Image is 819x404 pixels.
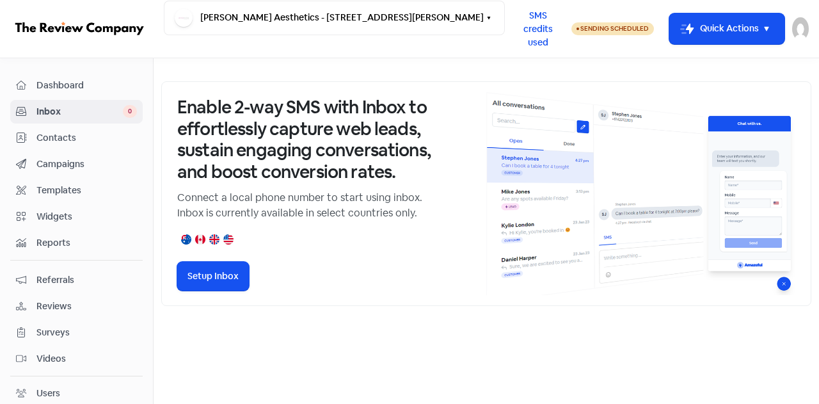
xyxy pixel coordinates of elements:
a: Templates [10,179,143,202]
a: Dashboard [10,74,143,97]
span: Sending Scheduled [580,24,649,33]
a: Inbox 0 [10,100,143,124]
div: Users [36,387,60,400]
a: Reports [10,231,143,255]
a: SMS credits used [505,21,571,35]
a: Videos [10,347,143,371]
a: Referrals [10,268,143,292]
span: 0 [123,105,137,118]
span: Videos [36,352,137,366]
a: Reviews [10,295,143,318]
span: Contacts [36,131,137,145]
p: Connect a local phone number to start using inbox. Inbox is currently available in select countri... [177,190,433,221]
span: Dashboard [36,79,137,92]
a: Sending Scheduled [571,21,654,36]
a: Surveys [10,321,143,344]
button: Setup Inbox [177,262,249,291]
span: Reports [36,236,137,250]
a: Contacts [10,126,143,150]
img: inbox-default-image-2.png [486,92,795,295]
span: Referrals [36,273,137,287]
button: [PERSON_NAME] Aesthetics - [STREET_ADDRESS][PERSON_NAME] [164,1,505,35]
span: Inbox [36,105,123,118]
span: Templates [36,184,137,197]
img: united-states.png [223,234,234,245]
span: Surveys [36,326,137,339]
img: canada.png [195,234,205,245]
span: SMS credits used [516,9,561,49]
a: Widgets [10,205,143,229]
span: Reviews [36,300,137,313]
img: united-kingdom.png [209,234,219,245]
img: User [792,17,809,40]
h3: Enable 2-way SMS with Inbox to effortlessly capture web leads, sustain engaging conversations, an... [177,97,433,182]
span: Campaigns [36,158,137,171]
span: Widgets [36,210,137,223]
a: Campaigns [10,152,143,176]
img: australia.png [181,234,191,245]
button: Quick Actions [669,13,784,44]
